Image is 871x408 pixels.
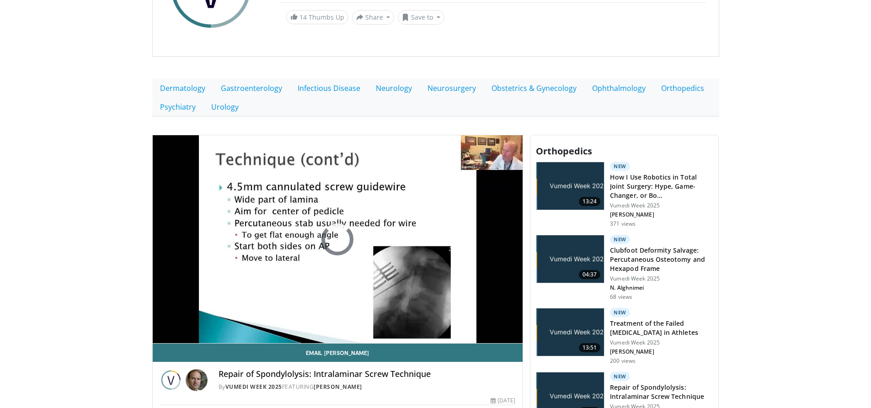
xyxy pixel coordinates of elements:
[491,397,515,405] div: [DATE]
[536,235,713,301] a: 04:37 New Clubfoot Deformity Salvage: Percutaneous Osteotomy and Hexapod Frame Vumedi Week 2025 N...
[536,162,604,210] img: 7164e295-9f3a-4b7b-9557-72b53c07a474.jpg.150x105_q85_crop-smart_upscale.jpg
[610,220,636,228] p: 371 views
[536,145,592,157] span: Orthopedics
[579,343,601,352] span: 13:51
[420,79,484,98] a: Neurosurgery
[610,383,713,401] h3: Repair of Spondylolysis: Intralaminar Screw Technique
[536,235,604,283] img: eac686f8-b057-4449-a6dc-a95ca058fbc7.jpg.150x105_q85_crop-smart_upscale.jpg
[610,357,636,365] p: 200 views
[152,79,213,98] a: Dermatology
[579,197,601,206] span: 13:24
[610,372,630,381] p: New
[225,383,282,391] a: Vumedi Week 2025
[290,79,368,98] a: Infectious Disease
[160,369,182,391] img: Vumedi Week 2025
[610,211,713,218] p: [PERSON_NAME]
[352,10,395,25] button: Share
[299,13,307,21] span: 14
[610,275,713,282] p: Vumedi Week 2025
[536,162,713,228] a: 13:24 New How I Use Robotics in Total Joint Surgery: Hype, Game-Changer, or Bo… Vumedi Week 2025 ...
[186,369,208,391] img: Avatar
[610,202,713,209] p: Vumedi Week 2025
[579,270,601,279] span: 04:37
[610,162,630,171] p: New
[610,308,630,317] p: New
[610,235,630,244] p: New
[610,339,713,346] p: Vumedi Week 2025
[610,246,713,273] h3: Clubfoot Deformity Salvage: Percutaneous Osteotomy and Hexapod Frame
[152,97,203,117] a: Psychiatry
[484,79,584,98] a: Obstetrics & Gynecology
[368,79,420,98] a: Neurology
[219,383,516,391] div: By FEATURING
[286,10,348,24] a: 14 Thumbs Up
[610,293,632,301] p: 68 views
[653,79,712,98] a: Orthopedics
[536,308,713,365] a: 13:51 New Treatment of the Failed [MEDICAL_DATA] in Athletes Vumedi Week 2025 [PERSON_NAME] 200 v...
[213,79,290,98] a: Gastroenterology
[536,308,604,356] img: ee02e150-89ee-4ba2-9276-88a8de378782.jpg.150x105_q85_crop-smart_upscale.jpg
[219,369,516,379] h4: Repair of Spondylolysis: Intralaminar Screw Technique
[584,79,653,98] a: Ophthalmology
[610,319,713,337] h3: Treatment of the Failed [MEDICAL_DATA] in Athletes
[314,383,362,391] a: [PERSON_NAME]
[610,348,713,355] p: [PERSON_NAME]
[153,344,523,362] a: Email [PERSON_NAME]
[610,173,713,200] h3: How I Use Robotics in Total Joint Surgery: Hype, Game-Changer, or Bo…
[610,284,713,291] p: N. Alghnimei
[203,97,246,117] a: Urology
[398,10,444,25] button: Save to
[153,135,523,344] video-js: Video Player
